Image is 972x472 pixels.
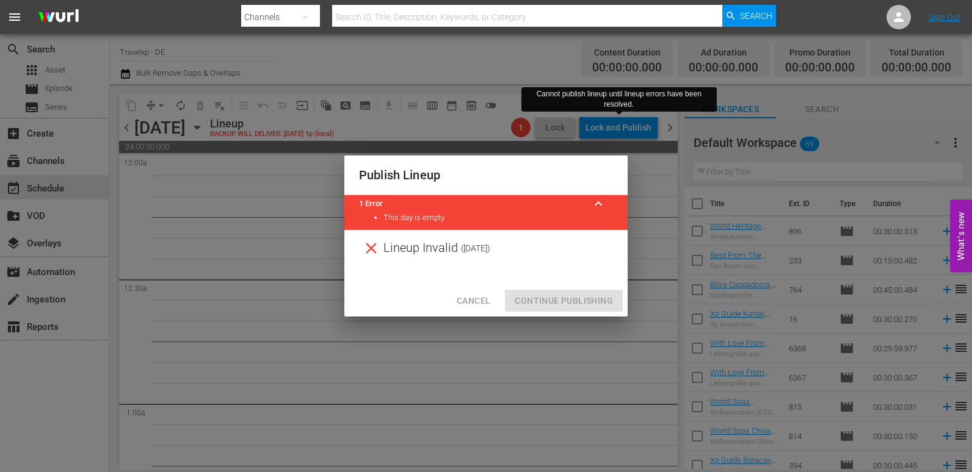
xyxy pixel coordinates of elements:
button: keyboard_arrow_up [584,189,613,218]
button: Cancel [447,290,500,312]
div: Cannot publish lineup until lineup errors have been resolved. [526,89,712,110]
span: Search [740,5,772,27]
img: ans4CAIJ8jUAAAAAAAAAAAAAAAAAAAAAAAAgQb4GAAAAAAAAAAAAAAAAAAAAAAAAJMjXAAAAAAAAAAAAAAAAAAAAAAAAgAT5G... [29,3,88,32]
li: This day is empty [383,212,613,224]
button: Open Feedback Widget [950,200,972,273]
div: Lineup Invalid [344,230,628,266]
span: ( [DATE] ) [461,239,490,257]
h2: Publish Lineup [359,165,613,185]
a: Sign Out [929,12,960,22]
span: keyboard_arrow_up [591,196,606,211]
span: Cancel [457,293,490,309]
span: menu [7,10,22,24]
title: 1 Error [359,198,584,210]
